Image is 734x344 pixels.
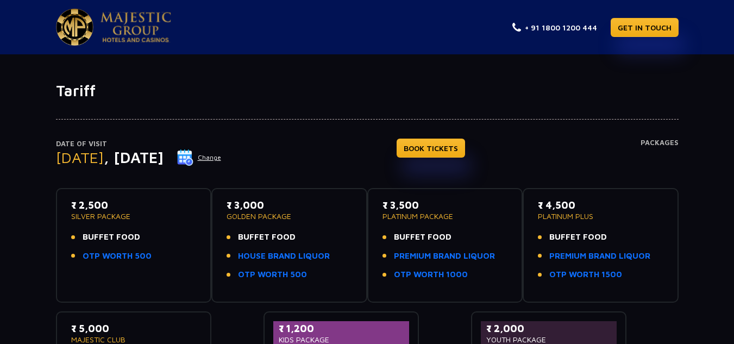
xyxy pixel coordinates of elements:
[641,139,679,178] h4: Packages
[538,198,663,212] p: ₹ 4,500
[238,231,296,243] span: BUFFET FOOD
[83,250,152,262] a: OTP WORTH 500
[394,231,451,243] span: BUFFET FOOD
[549,268,622,281] a: OTP WORTH 1500
[238,268,307,281] a: OTP WORTH 500
[382,212,508,220] p: PLATINUM PACKAGE
[279,321,404,336] p: ₹ 1,200
[549,250,650,262] a: PREMIUM BRAND LIQUOR
[83,231,140,243] span: BUFFET FOOD
[486,321,612,336] p: ₹ 2,000
[101,12,171,42] img: Majestic Pride
[177,149,222,166] button: Change
[227,198,352,212] p: ₹ 3,000
[71,212,197,220] p: SILVER PACKAGE
[227,212,352,220] p: GOLDEN PACKAGE
[486,336,612,343] p: YOUTH PACKAGE
[549,231,607,243] span: BUFFET FOOD
[397,139,465,158] a: BOOK TICKETS
[71,336,197,343] p: MAJESTIC CLUB
[512,22,597,33] a: + 91 1800 1200 444
[279,336,404,343] p: KIDS PACKAGE
[71,198,197,212] p: ₹ 2,500
[611,18,679,37] a: GET IN TOUCH
[538,212,663,220] p: PLATINUM PLUS
[71,321,197,336] p: ₹ 5,000
[104,148,164,166] span: , [DATE]
[56,9,93,46] img: Majestic Pride
[394,250,495,262] a: PREMIUM BRAND LIQUOR
[56,82,679,100] h1: Tariff
[56,148,104,166] span: [DATE]
[382,198,508,212] p: ₹ 3,500
[56,139,222,149] p: Date of Visit
[394,268,468,281] a: OTP WORTH 1000
[238,250,330,262] a: HOUSE BRAND LIQUOR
